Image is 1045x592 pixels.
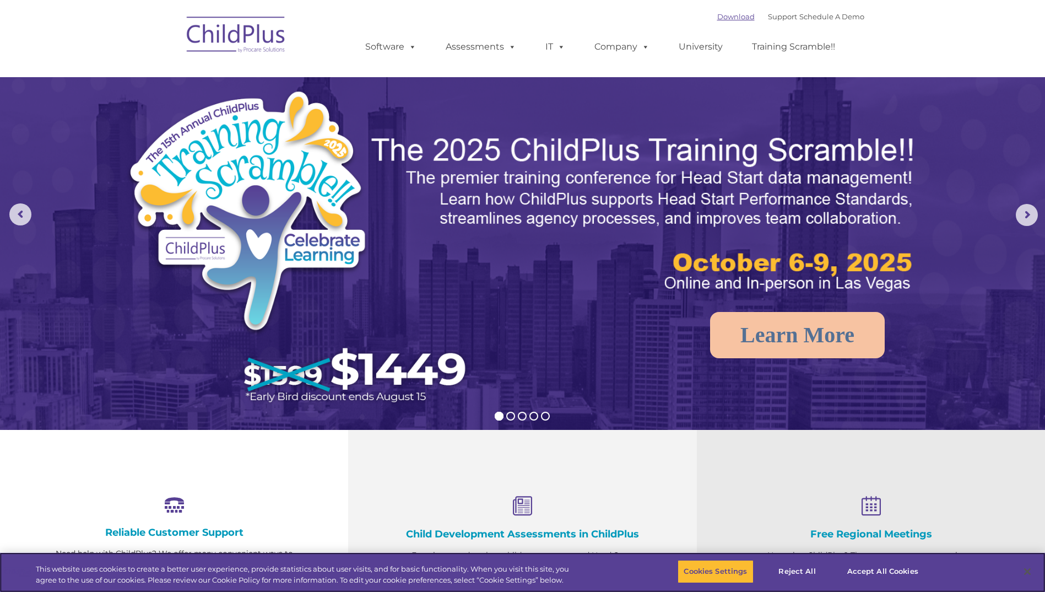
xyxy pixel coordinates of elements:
div: This website uses cookies to create a better user experience, provide statistics about user visit... [36,564,575,585]
h4: Child Development Assessments in ChildPlus [403,528,641,540]
a: Assessments [435,36,527,58]
button: Reject All [763,560,832,583]
a: Learn More [710,312,885,358]
p: Not using ChildPlus? These are a great opportunity to network and learn from ChildPlus users. Fin... [752,548,990,590]
a: Download [717,12,755,21]
p: Need help with ChildPlus? We offer many convenient ways to contact our amazing Customer Support r... [55,547,293,588]
h4: Reliable Customer Support [55,526,293,539]
button: Close [1015,559,1039,584]
a: Software [354,36,427,58]
span: Phone number [153,118,200,126]
a: University [668,36,734,58]
font: | [717,12,864,21]
a: Company [583,36,660,58]
p: Experience and analyze child assessments and Head Start data management in one system with zero c... [403,548,641,590]
h4: Free Regional Meetings [752,528,990,540]
span: Last name [153,73,187,81]
button: Accept All Cookies [841,560,924,583]
a: IT [534,36,576,58]
a: Training Scramble!! [741,36,846,58]
img: ChildPlus by Procare Solutions [181,9,291,64]
button: Cookies Settings [678,560,753,583]
a: Support [768,12,797,21]
a: Schedule A Demo [799,12,864,21]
